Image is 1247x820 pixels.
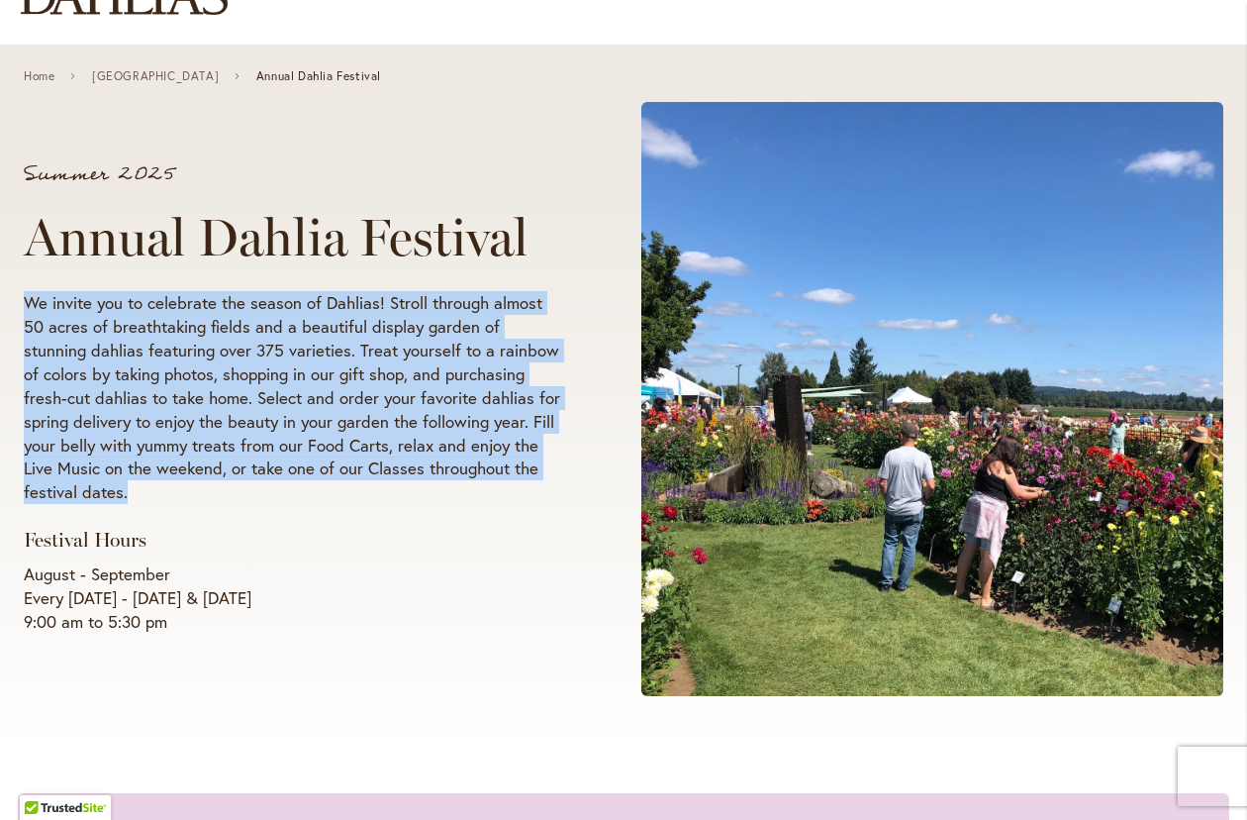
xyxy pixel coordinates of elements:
a: [GEOGRAPHIC_DATA] [92,69,219,83]
a: Home [24,69,54,83]
span: Annual Dahlia Festival [256,69,381,83]
p: Summer 2025 [24,164,566,184]
h1: Annual Dahlia Festival [24,208,566,267]
p: August - September Every [DATE] - [DATE] & [DATE] 9:00 am to 5:30 pm [24,563,566,634]
p: We invite you to celebrate the season of Dahlias! Stroll through almost 50 acres of breathtaking ... [24,291,566,505]
h3: Festival Hours [24,528,566,553]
